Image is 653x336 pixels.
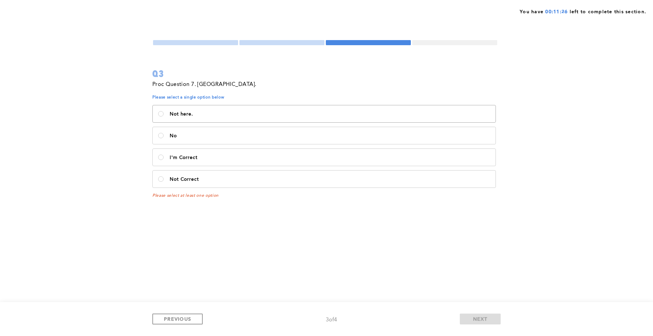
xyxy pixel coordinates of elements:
[170,133,490,139] p: No
[473,316,488,322] span: NEXT
[170,177,490,182] p: Not Correct
[545,10,568,14] span: 00:11:26
[164,316,191,322] span: PREVIOUS
[170,111,490,117] p: Not here.
[520,7,646,15] span: You have left to complete this section.
[460,314,501,324] button: NEXT
[152,68,498,80] div: Q3
[170,155,490,160] p: I'm Correct
[152,95,498,100] span: Please select a single option below
[152,193,498,198] span: Please select at least one option
[326,315,337,325] div: 3 of 4
[152,314,203,324] button: PREVIOUS
[152,80,256,89] p: Proc Question 7. [GEOGRAPHIC_DATA].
